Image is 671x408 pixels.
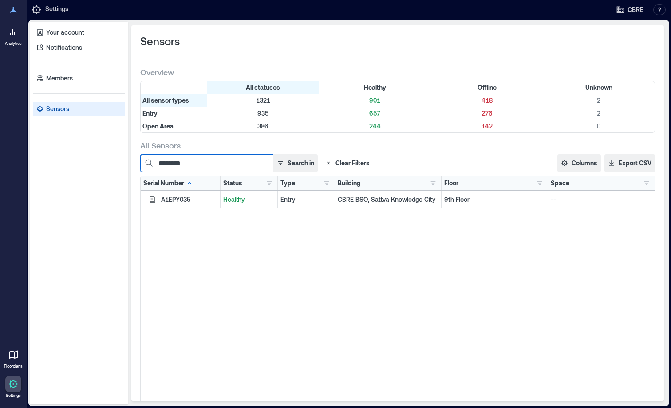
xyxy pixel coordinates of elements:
div: Filter by Type: Open Area & Status: Offline [431,120,543,132]
div: Filter by Status: Unknown [543,81,655,94]
div: Type [280,179,295,188]
p: 276 [433,109,541,118]
p: 9th Floor [444,195,545,204]
p: 657 [321,109,429,118]
div: Filter by Type: Open Area & Status: Unknown (0 sensors) [543,120,655,132]
button: Export CSV [604,154,655,172]
a: Members [33,71,125,85]
div: Filter by Type: Entry [141,107,207,120]
p: 0 [545,122,653,131]
button: Columns [557,154,601,172]
a: Notifications [33,40,125,55]
p: 142 [433,122,541,131]
div: All statuses [207,81,319,94]
div: Filter by Type: Open Area & Status: Healthy [319,120,431,132]
div: Filter by Type: Entry & Status: Unknown [543,107,655,120]
a: Analytics [2,21,24,49]
div: Entry [280,195,332,204]
span: Overview [140,67,174,77]
p: 2 [545,96,653,105]
span: Sensors [140,34,180,48]
p: 386 [209,122,317,131]
button: Search in [273,154,318,172]
span: CBRE [628,5,643,14]
button: Clear Filters [321,154,373,172]
div: All sensor types [141,94,207,107]
div: Filter by Type: Open Area [141,120,207,132]
p: Settings [45,4,68,15]
p: 1321 [209,96,317,105]
div: Filter by Type: Entry & Status: Healthy [319,107,431,120]
div: Filter by Status: Offline [431,81,543,94]
a: Sensors [33,102,125,116]
p: Floorplans [4,364,23,369]
p: Sensors [46,104,69,113]
p: Analytics [5,41,22,46]
p: CBRE BSO, Sattva Knowledge City [338,195,438,204]
div: A1EPY035 [161,195,217,204]
p: Members [46,74,73,83]
p: Settings [6,393,21,398]
div: Filter by Type: Entry & Status: Offline [431,107,543,120]
div: Filter by Status: Healthy [319,81,431,94]
p: Notifications [46,43,82,52]
div: Space [551,179,569,188]
div: Floor [444,179,458,188]
p: Healthy [223,195,275,204]
p: -- [551,195,652,204]
a: Your account [33,25,125,40]
p: 935 [209,109,317,118]
div: Building [338,179,361,188]
p: 244 [321,122,429,131]
div: Serial Number [143,179,193,188]
p: 901 [321,96,429,105]
p: 418 [433,96,541,105]
p: 2 [545,109,653,118]
span: All Sensors [140,140,181,151]
p: Your account [46,28,84,37]
div: Status [223,179,242,188]
a: Floorplans [1,344,25,372]
a: Settings [3,373,24,401]
button: CBRE [613,3,646,17]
